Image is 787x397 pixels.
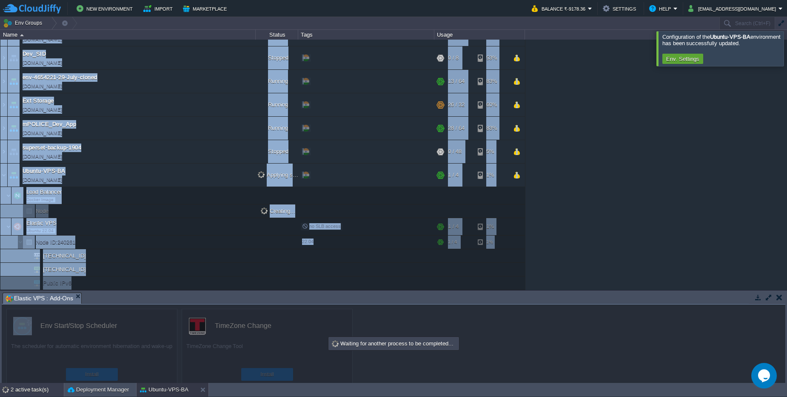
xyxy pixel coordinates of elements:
[23,204,35,218] img: AMDAwAAAACH5BAEAAAAALAAAAAABAAEAAAICRAEAOw==
[448,140,462,163] div: 0 / 48
[23,167,66,175] a: Ubuntu-VPS-BA
[23,276,28,290] img: AMDAwAAAACH5BAEAAAAALAAAAAABAAEAAAICRAEAOw==
[42,249,87,262] span: [TECHNICAL_ID]
[42,266,87,273] a: [TECHNICAL_ID]
[35,239,77,246] span: 240261
[435,30,525,40] div: Usage
[448,93,465,116] div: 26 / 32
[23,58,62,67] a: [DOMAIN_NAME]
[26,228,54,233] span: Ubuntu 22.04
[478,93,505,116] div: 60%
[28,249,40,262] img: AMDAwAAAACH5BAEAAAAALAAAAAABAAEAAAICRAEAOw==
[478,164,505,187] div: 1%
[478,218,505,235] div: 1%
[0,140,7,163] img: AMDAwAAAACH5BAEAAAAALAAAAAABAAEAAAICRAEAOw==
[26,219,58,227] span: Elastic VPS
[6,218,11,235] img: AMDAwAAAACH5BAEAAAAALAAAAAABAAEAAAICRAEAOw==
[448,46,459,69] div: 0 / 8
[140,385,188,394] button: Ubuntu-VPS-BA
[478,70,505,93] div: 83%
[26,189,63,195] a: Load BalancerDocker Image
[23,120,76,129] a: mPOLICE_Dev_App
[35,207,50,215] a: Node
[42,280,73,286] a: Public IPv6
[23,144,81,152] a: superset-backup-1904
[28,276,40,290] img: AMDAwAAAACH5BAEAAAAALAAAAAABAAEAAAICRAEAOw==
[8,117,20,140] img: AMDAwAAAACH5BAEAAAAALAAAAAABAAEAAAICRAEAOw==
[448,70,465,93] div: 13 / 64
[36,239,57,245] span: Node ID:
[68,385,129,394] button: Deployment Manager
[261,207,295,214] span: Creating...
[8,93,20,116] img: AMDAwAAAACH5BAEAAAAALAAAAAABAAEAAAICRAEAOw==
[23,236,35,249] img: AMDAwAAAACH5BAEAAAAALAAAAAABAAEAAAICRAEAOw==
[256,46,298,69] div: Stopped
[42,276,73,290] span: Public IPv6
[688,3,778,14] button: [EMAIL_ADDRESS][DOMAIN_NAME]
[23,82,62,90] a: [DOMAIN_NAME]
[143,3,175,14] button: Import
[329,338,458,349] div: Waiting for another process to be completed...
[42,263,87,276] span: [TECHNICAL_ID]
[603,3,639,14] button: Settings
[11,383,64,397] div: 2 active task(s)
[662,34,781,46] span: Configuration of the environment has been successfully updated.
[18,236,23,249] img: AMDAwAAAACH5BAEAAAAALAAAAAABAAEAAAICRAEAOw==
[3,3,61,14] img: CloudJiffy
[710,34,750,40] b: Ubuntu-VPS-BA
[11,187,23,204] img: AMDAwAAAACH5BAEAAAAALAAAAAABAAEAAAICRAEAOw==
[448,236,457,249] div: 1 / 4
[258,171,314,178] span: Applying settings...
[42,253,87,259] a: [TECHNICAL_ID]
[448,117,465,140] div: 28 / 64
[23,175,62,184] span: [DOMAIN_NAME]
[478,46,505,69] div: 53%
[1,30,255,40] div: Name
[256,140,298,163] div: Stopped
[3,17,45,29] button: Env Groups
[26,188,63,196] span: Load Balancer
[256,70,298,93] div: Running
[23,50,46,58] a: Dev_SID
[256,93,298,116] div: Running
[302,224,341,229] span: no SLB access
[448,164,459,187] div: 1 / 4
[26,220,58,226] a: Elastic VPSUbuntu 22.04
[8,164,20,187] img: AMDAwAAAACH5BAEAAAAALAAAAAABAAEAAAICRAEAOw==
[23,97,54,105] a: Ext Storage
[256,117,298,140] div: Running
[23,73,97,82] a: env-4654221-29-July-cloned
[302,239,314,244] span: 22.04
[26,197,54,202] span: Docker Image
[6,187,11,204] img: AMDAwAAAACH5BAEAAAAALAAAAAABAAEAAAICRAEAOw==
[8,140,20,163] img: AMDAwAAAACH5BAEAAAAALAAAAAABAAEAAAICRAEAOw==
[23,105,62,114] span: [DOMAIN_NAME]
[28,263,40,276] img: AMDAwAAAACH5BAEAAAAALAAAAAABAAEAAAICRAEAOw==
[23,263,28,276] img: AMDAwAAAACH5BAEAAAAALAAAAAABAAEAAAICRAEAOw==
[18,204,23,218] img: AMDAwAAAACH5BAEAAAAALAAAAAABAAEAAAICRAEAOw==
[532,3,588,14] button: Balance ₹-9178.36
[478,236,505,249] div: 1%
[23,249,28,262] img: AMDAwAAAACH5BAEAAAAALAAAAAABAAEAAAICRAEAOw==
[0,46,7,69] img: AMDAwAAAACH5BAEAAAAALAAAAAABAAEAAAICRAEAOw==
[256,30,298,40] div: Status
[8,70,20,93] img: AMDAwAAAACH5BAEAAAAALAAAAAABAAEAAAICRAEAOw==
[649,3,673,14] button: Help
[751,363,778,388] iframe: chat widget
[0,117,7,140] img: AMDAwAAAACH5BAEAAAAALAAAAAABAAEAAAICRAEAOw==
[0,164,7,187] img: AMDAwAAAACH5BAEAAAAALAAAAAABAAEAAAICRAEAOw==
[6,293,73,304] span: Elastic VPS : Add-Ons
[20,34,24,36] img: AMDAwAAAACH5BAEAAAAALAAAAAABAAEAAAICRAEAOw==
[448,218,459,235] div: 1 / 4
[23,129,62,137] a: [DOMAIN_NAME]
[478,117,505,140] div: 83%
[35,239,77,246] a: Node ID:240261
[183,3,229,14] button: Marketplace
[0,70,7,93] img: AMDAwAAAACH5BAEAAAAALAAAAAABAAEAAAICRAEAOw==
